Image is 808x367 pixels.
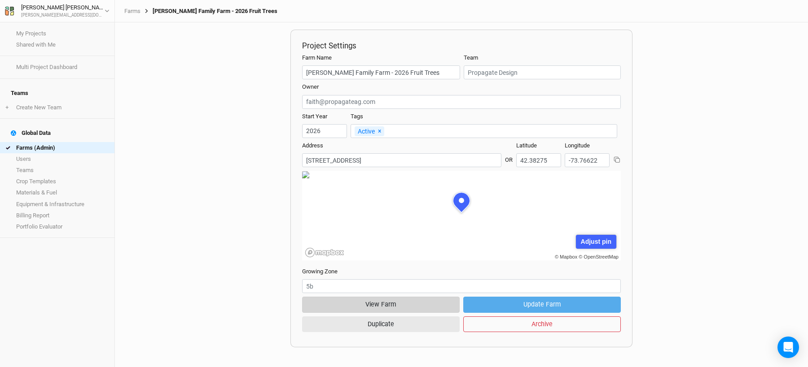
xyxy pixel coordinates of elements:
[124,8,141,15] a: Farms
[777,337,799,358] div: Open Intercom Messenger
[302,95,621,109] input: faith@propagateag.com
[141,8,277,15] div: [PERSON_NAME] Family Farm - 2026 Fruit Trees
[4,3,110,19] button: [PERSON_NAME] [PERSON_NAME][PERSON_NAME][EMAIL_ADDRESS][DOMAIN_NAME]
[305,247,344,258] a: Mapbox logo
[302,124,347,138] input: Start Year
[302,65,460,79] input: Project/Farm Name
[463,297,621,312] button: Update Farm
[375,125,384,136] button: Remove
[464,65,621,79] input: Propagate Design
[565,142,590,150] label: Longitude
[351,112,363,121] label: Tags
[355,126,384,136] div: Active
[555,254,577,259] a: © Mapbox
[5,104,9,111] span: +
[463,316,621,332] button: Archive
[302,153,501,167] input: Address (123 James St...)
[302,268,338,276] label: Growing Zone
[11,130,51,137] div: Global Data
[516,153,561,167] input: Latitude
[378,127,381,134] span: ×
[565,153,610,167] input: Longitude
[302,297,460,312] button: View Farm
[21,12,105,19] div: [PERSON_NAME][EMAIL_ADDRESS][DOMAIN_NAME]
[302,142,323,150] label: Address
[576,235,616,249] div: Adjust pin
[21,3,105,12] div: [PERSON_NAME] [PERSON_NAME]
[5,84,109,102] h4: Teams
[302,112,327,121] label: Start Year
[302,279,621,293] input: 5b
[505,149,513,164] div: OR
[302,54,332,62] label: Farm Name
[579,254,619,259] a: © OpenStreetMap
[613,156,621,164] button: Copy
[516,142,537,150] label: Latitude
[302,83,319,91] label: Owner
[302,316,460,332] button: Duplicate
[302,41,621,50] h2: Project Settings
[464,54,478,62] label: Team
